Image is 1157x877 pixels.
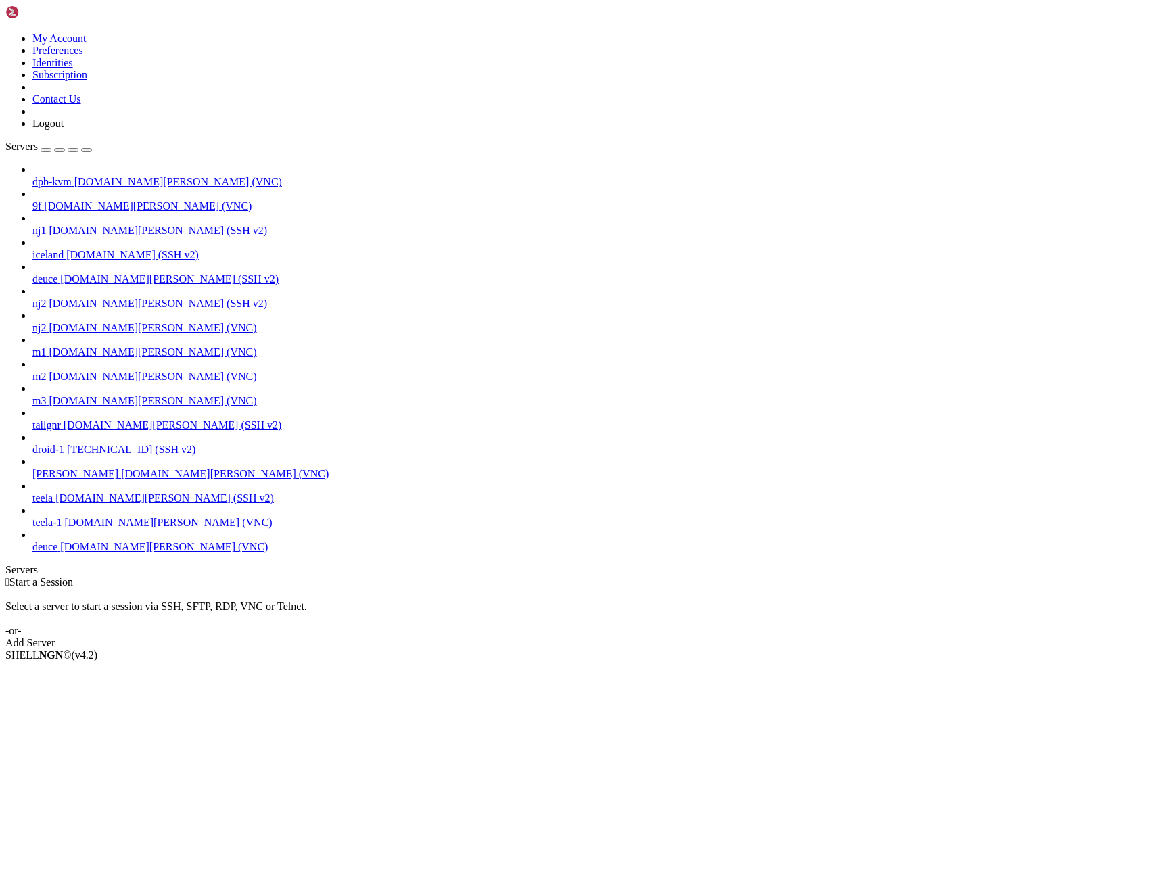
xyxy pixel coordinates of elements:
a: Subscription [32,69,87,80]
li: nj2 [DOMAIN_NAME][PERSON_NAME] (SSH v2) [32,285,1152,310]
li: m1 [DOMAIN_NAME][PERSON_NAME] (VNC) [32,334,1152,358]
li: teela [DOMAIN_NAME][PERSON_NAME] (SSH v2) [32,480,1152,504]
span: nj1 [32,224,46,236]
a: dpb-kvm [DOMAIN_NAME][PERSON_NAME] (VNC) [32,176,1152,188]
span: [DOMAIN_NAME][PERSON_NAME] (VNC) [60,541,268,552]
span: [DOMAIN_NAME][PERSON_NAME] (SSH v2) [49,298,267,309]
div: Servers [5,564,1152,576]
span: [DOMAIN_NAME][PERSON_NAME] (VNC) [74,176,282,187]
b: NGN [39,649,64,661]
a: teela-1 [DOMAIN_NAME][PERSON_NAME] (VNC) [32,517,1152,529]
span: [DOMAIN_NAME][PERSON_NAME] (VNC) [44,200,252,212]
span: [DOMAIN_NAME][PERSON_NAME] (SSH v2) [64,419,282,431]
span: [DOMAIN_NAME][PERSON_NAME] (VNC) [49,322,256,333]
span: [DOMAIN_NAME][PERSON_NAME] (VNC) [65,517,273,528]
li: deuce [DOMAIN_NAME][PERSON_NAME] (SSH v2) [32,261,1152,285]
a: deuce [DOMAIN_NAME][PERSON_NAME] (VNC) [32,541,1152,553]
span: [DOMAIN_NAME][PERSON_NAME] (VNC) [49,395,256,406]
li: nj1 [DOMAIN_NAME][PERSON_NAME] (SSH v2) [32,212,1152,237]
li: dpb-kvm [DOMAIN_NAME][PERSON_NAME] (VNC) [32,164,1152,188]
span: nj2 [32,322,46,333]
span:  [5,576,9,588]
span: nj2 [32,298,46,309]
span: m3 [32,395,46,406]
span: [PERSON_NAME] [32,468,118,479]
a: m2 [DOMAIN_NAME][PERSON_NAME] (VNC) [32,371,1152,383]
a: Preferences [32,45,83,56]
span: 9f [32,200,41,212]
span: tailgnr [32,419,61,431]
span: [DOMAIN_NAME][PERSON_NAME] (VNC) [121,468,329,479]
a: Logout [32,118,64,129]
li: nj2 [DOMAIN_NAME][PERSON_NAME] (VNC) [32,310,1152,334]
li: m3 [DOMAIN_NAME][PERSON_NAME] (VNC) [32,383,1152,407]
a: My Account [32,32,87,44]
span: teela-1 [32,517,62,528]
span: deuce [32,273,57,285]
span: m1 [32,346,46,358]
a: tailgnr [DOMAIN_NAME][PERSON_NAME] (SSH v2) [32,419,1152,431]
span: [TECHNICAL_ID] (SSH v2) [67,444,195,455]
span: teela [32,492,53,504]
span: m2 [32,371,46,382]
li: droid-1 [TECHNICAL_ID] (SSH v2) [32,431,1152,456]
a: nj2 [DOMAIN_NAME][PERSON_NAME] (VNC) [32,322,1152,334]
li: deuce [DOMAIN_NAME][PERSON_NAME] (VNC) [32,529,1152,553]
a: droid-1 [TECHNICAL_ID] (SSH v2) [32,444,1152,456]
span: iceland [32,249,64,260]
a: Identities [32,57,73,68]
span: dpb-kvm [32,176,72,187]
a: Contact Us [32,93,81,105]
span: [DOMAIN_NAME][PERSON_NAME] (SSH v2) [55,492,274,504]
a: nj1 [DOMAIN_NAME][PERSON_NAME] (SSH v2) [32,224,1152,237]
div: Add Server [5,637,1152,649]
li: m2 [DOMAIN_NAME][PERSON_NAME] (VNC) [32,358,1152,383]
span: 4.2.0 [72,649,98,661]
a: m1 [DOMAIN_NAME][PERSON_NAME] (VNC) [32,346,1152,358]
span: [DOMAIN_NAME] (SSH v2) [66,249,199,260]
li: teela-1 [DOMAIN_NAME][PERSON_NAME] (VNC) [32,504,1152,529]
a: nj2 [DOMAIN_NAME][PERSON_NAME] (SSH v2) [32,298,1152,310]
span: [DOMAIN_NAME][PERSON_NAME] (SSH v2) [49,224,267,236]
li: iceland [DOMAIN_NAME] (SSH v2) [32,237,1152,261]
a: deuce [DOMAIN_NAME][PERSON_NAME] (SSH v2) [32,273,1152,285]
span: [DOMAIN_NAME][PERSON_NAME] (SSH v2) [60,273,279,285]
span: deuce [32,541,57,552]
li: [PERSON_NAME] [DOMAIN_NAME][PERSON_NAME] (VNC) [32,456,1152,480]
img: Shellngn [5,5,83,19]
span: Servers [5,141,38,152]
span: droid-1 [32,444,64,455]
li: 9f [DOMAIN_NAME][PERSON_NAME] (VNC) [32,188,1152,212]
span: [DOMAIN_NAME][PERSON_NAME] (VNC) [49,371,256,382]
a: 9f [DOMAIN_NAME][PERSON_NAME] (VNC) [32,200,1152,212]
span: [DOMAIN_NAME][PERSON_NAME] (VNC) [49,346,256,358]
a: Servers [5,141,92,152]
a: [PERSON_NAME] [DOMAIN_NAME][PERSON_NAME] (VNC) [32,468,1152,480]
a: teela [DOMAIN_NAME][PERSON_NAME] (SSH v2) [32,492,1152,504]
span: SHELL © [5,649,97,661]
span: Start a Session [9,576,73,588]
li: tailgnr [DOMAIN_NAME][PERSON_NAME] (SSH v2) [32,407,1152,431]
div: Select a server to start a session via SSH, SFTP, RDP, VNC or Telnet. -or- [5,588,1152,637]
a: m3 [DOMAIN_NAME][PERSON_NAME] (VNC) [32,395,1152,407]
a: iceland [DOMAIN_NAME] (SSH v2) [32,249,1152,261]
